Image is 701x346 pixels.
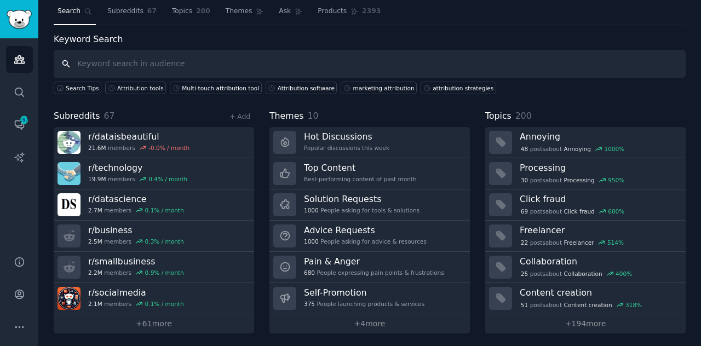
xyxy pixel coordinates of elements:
[88,238,102,245] span: 2.5M
[54,189,254,221] a: r/datascience2.7Mmembers0.1% / month
[269,127,470,158] a: Hot DiscussionsPopular discussions this week
[266,82,337,94] a: Attribution software
[304,238,319,245] span: 1000
[147,7,157,16] span: 67
[520,238,625,247] div: post s about
[520,175,625,185] div: post s about
[168,3,214,25] a: Topics200
[269,252,470,283] a: Pain & Anger680People expressing pain points & frustrations
[58,287,81,310] img: socialmedia
[520,206,625,216] div: post s about
[88,175,187,183] div: members
[485,189,686,221] a: Click fraud69postsaboutClick fraud600%
[318,7,347,16] span: Products
[269,283,470,314] a: Self-Promotion375People launching products & services
[88,287,184,298] h3: r/ socialmedia
[196,7,210,16] span: 200
[604,145,624,153] div: 1000 %
[520,224,678,236] h3: Freelancer
[269,189,470,221] a: Solution Requests1000People asking for tools & solutions
[616,270,632,278] div: 400 %
[58,193,81,216] img: datascience
[172,7,192,16] span: Topics
[88,300,184,308] div: members
[304,224,427,236] h3: Advice Requests
[54,252,254,283] a: r/smallbusiness2.2Mmembers0.9% / month
[88,256,184,267] h3: r/ smallbusiness
[148,144,189,152] div: -0.0 % / month
[564,145,591,153] span: Annoying
[7,10,32,29] img: GummySearch logo
[520,300,643,310] div: post s about
[421,82,496,94] a: attribution strategies
[520,131,678,142] h3: Annoying
[564,270,602,278] span: Collaboration
[107,7,143,16] span: Subreddits
[341,82,417,94] a: marketing attribution
[521,239,528,246] span: 22
[66,84,99,92] span: Search Tips
[229,113,250,120] a: + Add
[6,111,33,138] a: 197
[304,269,315,276] span: 680
[105,82,166,94] a: Attribution tools
[304,238,427,245] div: People asking for advice & resources
[145,206,184,214] div: 0.1 % / month
[304,300,315,308] span: 375
[520,287,678,298] h3: Content creation
[269,158,470,189] a: Top ContentBest-performing content of past month
[515,111,532,121] span: 200
[54,314,254,333] a: +61more
[269,109,304,123] span: Themes
[275,3,306,25] a: Ask
[88,162,187,174] h3: r/ technology
[485,158,686,189] a: Processing30postsaboutProcessing950%
[182,84,259,92] div: Multi-touch attribution tool
[520,162,678,174] h3: Processing
[54,158,254,189] a: r/technology19.9Mmembers0.4% / month
[308,111,319,121] span: 10
[625,301,642,309] div: 318 %
[564,207,595,215] span: Click fraud
[304,300,424,308] div: People launching products & services
[222,3,268,25] a: Themes
[314,3,384,25] a: Products2393
[54,82,101,94] button: Search Tips
[145,238,184,245] div: 0.3 % / month
[608,207,624,215] div: 600 %
[117,84,164,92] div: Attribution tools
[54,50,686,78] input: Keyword search in audience
[521,270,528,278] span: 25
[520,269,633,279] div: post s about
[58,7,81,16] span: Search
[362,7,381,16] span: 2393
[521,301,528,309] span: 51
[88,224,184,236] h3: r/ business
[88,206,102,214] span: 2.7M
[521,176,528,184] span: 30
[278,84,335,92] div: Attribution software
[88,269,102,276] span: 2.2M
[564,301,612,309] span: Content creation
[485,314,686,333] a: +194more
[520,193,678,205] h3: Click fraud
[304,175,417,183] div: Best-performing content of past month
[88,175,106,183] span: 19.9M
[279,7,291,16] span: Ask
[88,206,184,214] div: members
[58,131,81,154] img: dataisbeautiful
[104,111,115,121] span: 67
[304,287,424,298] h3: Self-Promotion
[607,239,624,246] div: 514 %
[304,131,389,142] h3: Hot Discussions
[58,162,81,185] img: technology
[88,269,184,276] div: members
[88,131,189,142] h3: r/ dataisbeautiful
[88,300,102,308] span: 2.1M
[104,3,160,25] a: Subreddits67
[485,109,512,123] span: Topics
[433,84,493,92] div: attribution strategies
[521,145,528,153] span: 48
[170,82,261,94] a: Multi-touch attribution tool
[54,34,123,44] label: Keyword Search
